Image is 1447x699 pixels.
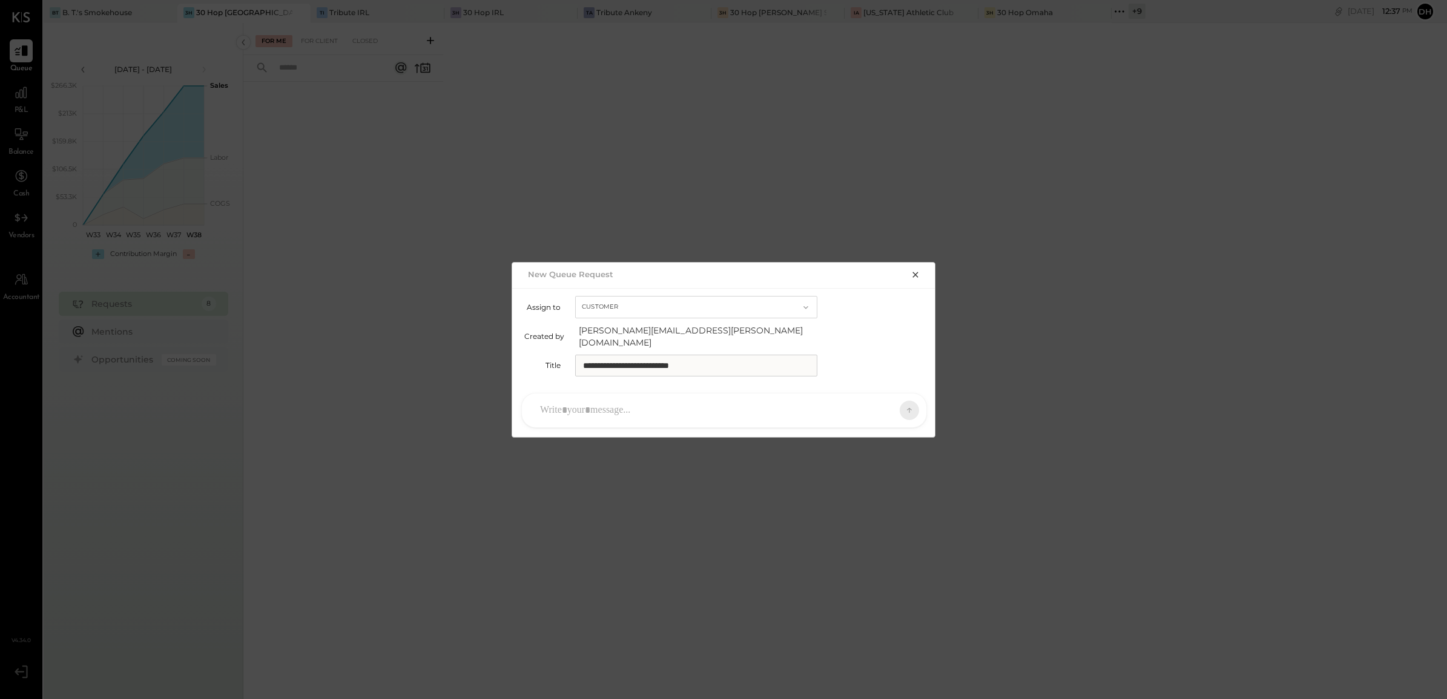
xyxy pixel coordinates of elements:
label: Title [524,361,561,370]
h2: New Queue Request [528,269,613,279]
label: Created by [524,332,564,341]
button: Customer [575,296,817,318]
label: Assign to [524,303,561,312]
span: [PERSON_NAME][EMAIL_ADDRESS][PERSON_NAME][DOMAIN_NAME] [579,324,821,349]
